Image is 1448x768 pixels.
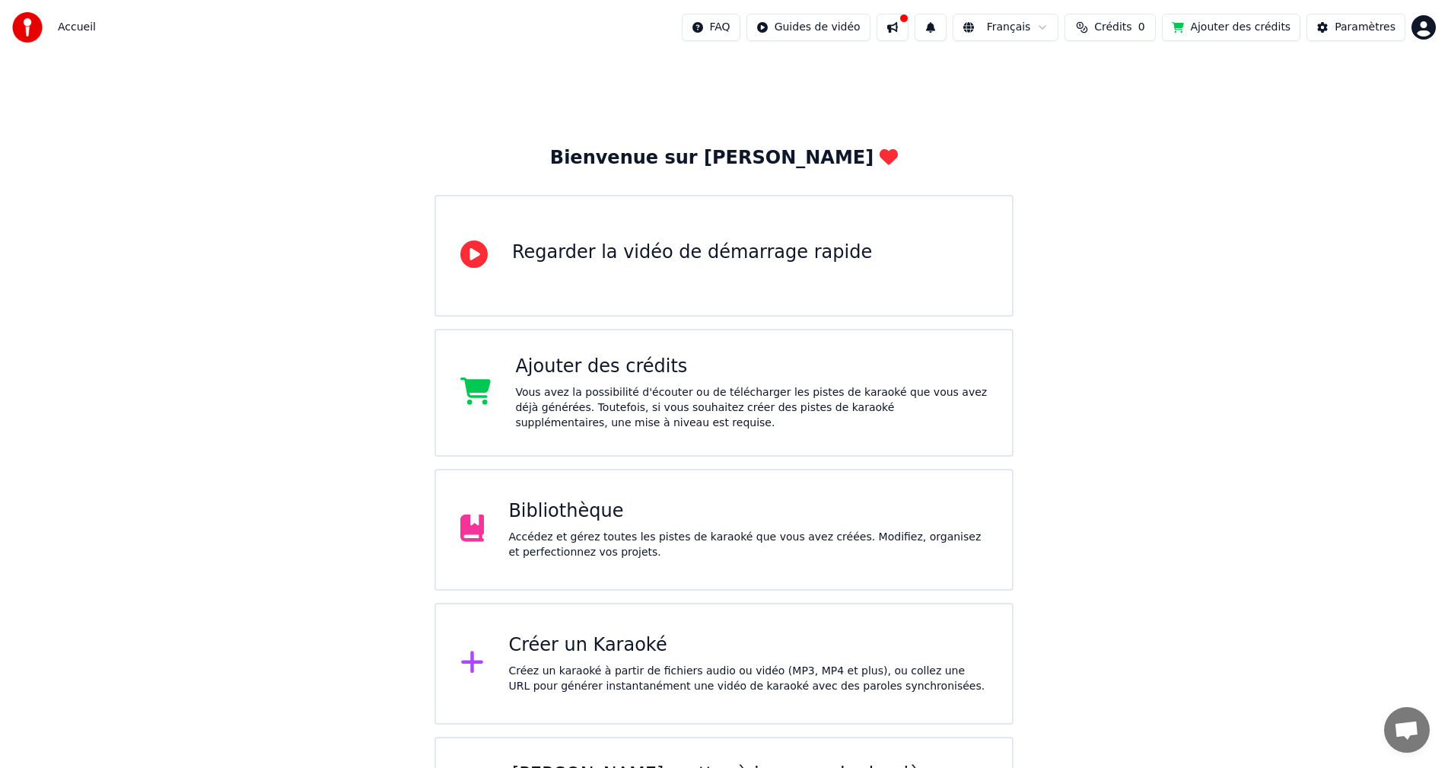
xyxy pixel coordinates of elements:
div: Ajouter des crédits [515,355,988,379]
div: Créer un Karaoké [508,633,988,658]
div: Accédez et gérez toutes les pistes de karaoké que vous avez créées. Modifiez, organisez et perfec... [508,530,988,560]
div: Bienvenue sur [PERSON_NAME] [550,146,898,170]
button: Paramètres [1306,14,1405,41]
div: Ouvrir le chat [1384,707,1430,753]
button: Ajouter des crédits [1162,14,1300,41]
button: Crédits0 [1065,14,1156,41]
button: FAQ [682,14,740,41]
div: Regarder la vidéo de démarrage rapide [512,241,872,265]
img: youka [12,12,43,43]
div: Créez un karaoké à partir de fichiers audio ou vidéo (MP3, MP4 et plus), ou collez une URL pour g... [508,664,988,694]
button: Guides de vidéo [746,14,870,41]
span: Crédits [1094,20,1131,35]
div: Bibliothèque [508,499,988,524]
span: Accueil [58,20,96,35]
div: Paramètres [1335,20,1395,35]
span: 0 [1138,20,1145,35]
nav: breadcrumb [58,20,96,35]
div: Vous avez la possibilité d'écouter ou de télécharger les pistes de karaoké que vous avez déjà gén... [515,385,988,431]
